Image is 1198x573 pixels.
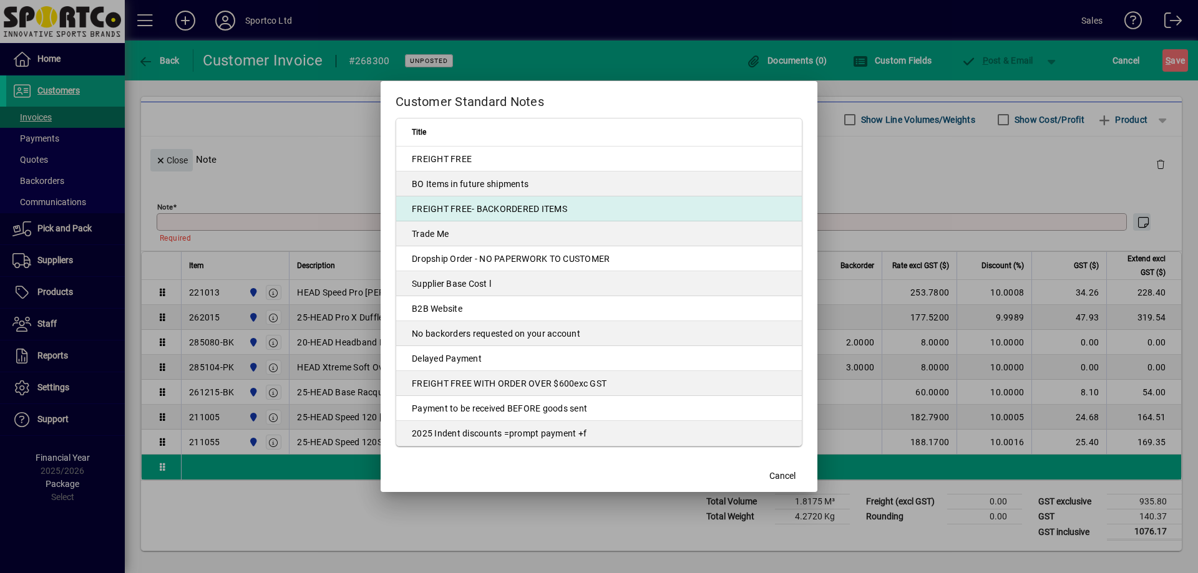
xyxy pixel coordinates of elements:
td: B2B Website [396,296,802,321]
h2: Customer Standard Notes [381,81,817,117]
td: No backorders requested on your account [396,321,802,346]
td: 2025 Indent discounts =prompt payment +f [396,421,802,446]
td: FREIGHT FREE WITH ORDER OVER $600exc GST [396,371,802,396]
td: Payment to be received BEFORE goods sent [396,396,802,421]
button: Cancel [762,465,802,487]
td: BO Items in future shipments [396,171,802,196]
td: Supplier Base Cost l [396,271,802,296]
td: Trade Me [396,221,802,246]
span: Title [412,125,426,139]
span: Cancel [769,469,796,483]
td: Dropship Order - NO PAPERWORK TO CUSTOMER [396,246,802,271]
td: FREIGHT FREE [396,147,802,171]
td: Delayed Payment [396,346,802,371]
td: FREIGHT FREE- BACKORDERED ITEMS [396,196,802,221]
